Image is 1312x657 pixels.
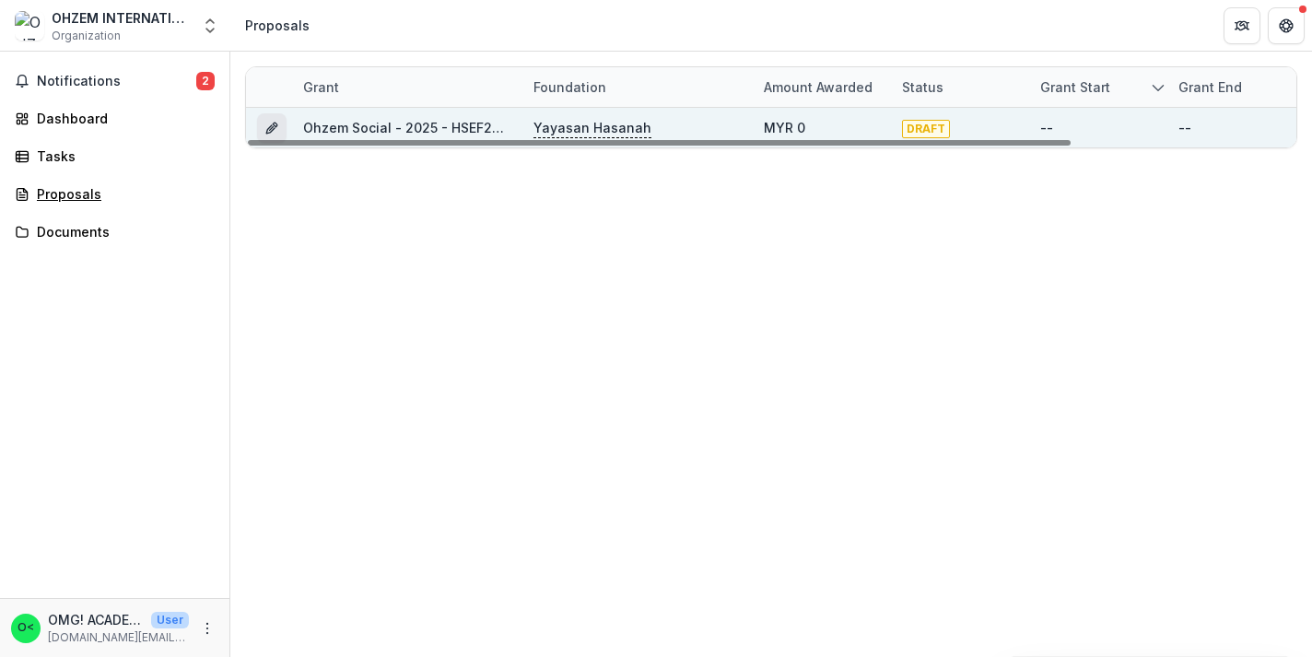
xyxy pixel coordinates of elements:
span: 2 [196,72,215,90]
a: Documents [7,217,222,247]
a: Dashboard [7,103,222,134]
div: Proposals [245,16,310,35]
div: Amount awarded [753,67,891,107]
div: Grant end [1167,77,1253,97]
nav: breadcrumb [238,12,317,39]
svg: sorted descending [1151,80,1166,95]
div: Status [891,67,1029,107]
div: Grant [292,67,522,107]
button: Open entity switcher [197,7,223,44]
div: Grant end [1167,67,1306,107]
div: Dashboard [37,109,207,128]
p: OMG! ACADEMY <[DOMAIN_NAME][EMAIL_ADDRESS][DOMAIN_NAME]> [48,610,144,629]
div: Foundation [522,67,753,107]
div: Documents [37,222,207,241]
div: OMG! ACADEMY <omgbki.academy@gmail.com> [18,622,34,634]
div: Grant start [1029,67,1167,107]
div: Status [891,77,955,97]
span: Organization [52,28,121,44]
p: Yayasan Hasanah [533,118,651,138]
span: Notifications [37,74,196,89]
a: Proposals [7,179,222,209]
button: Grant 77cccf24-a0d1-43e5-a756-67d14c00c27d [257,113,287,143]
button: More [196,617,218,639]
span: DRAFT [902,120,950,138]
button: Notifications2 [7,66,222,96]
button: Get Help [1268,7,1305,44]
p: [DOMAIN_NAME][EMAIL_ADDRESS][DOMAIN_NAME] [48,629,189,646]
p: User [151,612,189,628]
div: MYR 0 [764,118,805,137]
div: -- [1040,118,1053,137]
a: Ohzem Social - 2025 - HSEF2025 - SCENIC (1) [303,120,596,135]
div: OHZEM INTERNATIONAL [52,8,190,28]
div: Grant start [1029,77,1121,97]
button: Partners [1224,7,1260,44]
a: Tasks [7,141,222,171]
div: Amount awarded [753,77,884,97]
img: OHZEM INTERNATIONAL [15,11,44,41]
div: Foundation [522,77,617,97]
div: Grant [292,77,350,97]
div: -- [1178,118,1191,137]
div: Tasks [37,147,207,166]
div: Proposals [37,184,207,204]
